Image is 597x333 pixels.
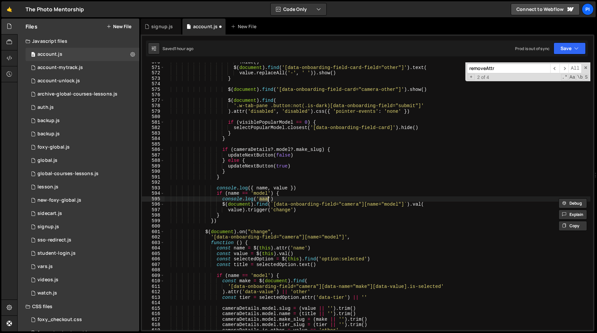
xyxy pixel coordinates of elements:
[37,91,117,97] div: archive-global-courses-lessons.js
[26,287,139,300] div: 13533/38527.js
[26,23,37,30] h2: Files
[142,213,165,218] div: 598
[582,3,594,15] div: Pi
[475,75,492,80] span: 2 of 4
[37,211,62,217] div: sidecart.js
[37,317,82,323] div: foxy_checkout.css
[142,92,165,98] div: 576
[37,104,54,110] div: auth.js
[26,207,139,220] div: 13533/43446.js
[550,64,560,73] span: ​
[142,120,165,125] div: 581
[560,64,569,73] span: ​
[142,169,165,174] div: 590
[515,46,550,51] div: Prod is out of sync
[142,229,165,235] div: 601
[37,171,99,177] div: global-courses-lessons.js
[142,147,165,153] div: 586
[142,180,165,185] div: 592
[467,64,550,73] input: Search for
[26,273,139,287] div: 13533/42246.js
[142,317,165,322] div: 617
[26,194,139,207] div: 13533/40053.js
[559,210,587,220] button: Explain
[37,264,53,270] div: vars.js
[142,81,165,87] div: 574
[231,23,259,30] div: New File
[142,136,165,142] div: 584
[1,1,18,17] a: 🤙
[142,245,165,251] div: 604
[37,51,62,57] div: account.js
[142,306,165,311] div: 615
[576,74,583,81] span: Whole Word Search
[26,313,139,326] div: 13533/38507.css
[559,198,587,208] button: Debug
[142,234,165,240] div: 602
[142,191,165,196] div: 594
[142,185,165,191] div: 593
[142,240,165,246] div: 603
[26,154,139,167] div: 13533/39483.js
[142,174,165,180] div: 591
[142,322,165,328] div: 618
[142,158,165,164] div: 588
[37,237,71,243] div: sso-redirect.js
[142,164,165,169] div: 589
[559,221,587,231] button: Copy
[142,125,165,131] div: 582
[37,250,76,256] div: student-login.js
[18,34,139,48] div: Javascript files
[37,197,81,203] div: new-foxy-global.js
[468,74,475,80] span: Toggle Replace mode
[193,23,218,30] div: account.js
[142,202,165,207] div: 596
[26,233,139,247] div: 13533/47004.js
[142,267,165,273] div: 608
[142,76,165,82] div: 573
[142,153,165,158] div: 587
[26,88,139,101] div: 13533/43968.js
[142,278,165,284] div: 610
[26,5,84,13] div: The Photo Mentorship
[511,3,580,15] a: Connect to Webflow
[554,42,586,54] button: Save
[142,109,165,114] div: 579
[142,59,165,65] div: 570
[26,101,139,114] div: 13533/34034.js
[584,74,588,81] span: Search In Selection
[26,114,139,127] div: 13533/45031.js
[37,144,70,150] div: foxy-global.js
[271,3,326,15] button: Code Only
[142,273,165,279] div: 609
[26,48,139,61] div: 13533/34220.js
[142,142,165,147] div: 585
[142,70,165,76] div: 572
[142,284,165,290] div: 611
[37,277,58,283] div: videos.js
[26,127,139,141] div: 13533/45030.js
[569,74,576,81] span: CaseSensitive Search
[142,114,165,120] div: 580
[26,61,139,74] div: 13533/38628.js
[151,23,173,30] div: signup.js
[26,141,139,154] div: 13533/34219.js
[26,74,139,88] div: 13533/41206.js
[142,218,165,224] div: 599
[31,52,35,58] span: 0
[37,118,60,124] div: backup.js
[26,260,139,273] div: 13533/38978.js
[37,290,57,296] div: watch.js
[561,74,568,81] span: RegExp Search
[26,180,139,194] div: 13533/35472.js
[37,224,59,230] div: signup.js
[142,256,165,262] div: 606
[142,196,165,202] div: 595
[18,300,139,313] div: CSS files
[142,300,165,306] div: 614
[174,46,194,51] div: 1 hour ago
[37,158,57,164] div: global.js
[142,98,165,103] div: 577
[26,247,139,260] div: 13533/46953.js
[142,65,165,71] div: 571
